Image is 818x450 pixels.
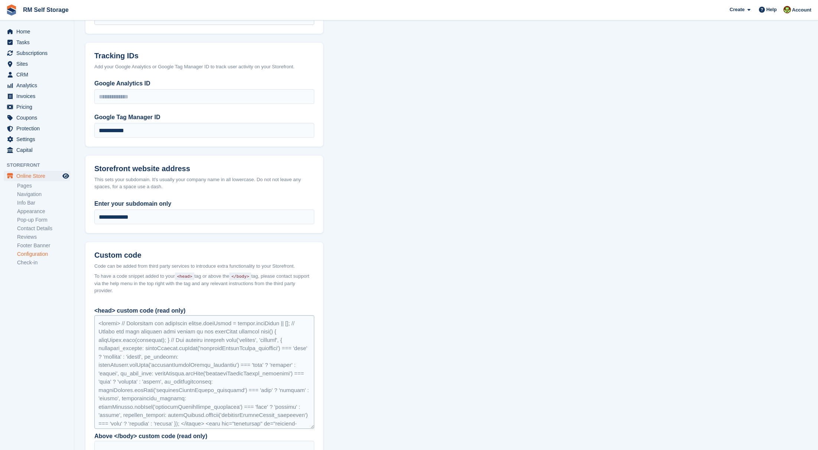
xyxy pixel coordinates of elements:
[17,234,70,241] a: Reviews
[94,315,314,429] div: <loremi> // Dolorsitam con adipIscin elitse.doeiUsmod = tempor.inciDidun || []; // Utlabo etd mag...
[16,80,61,91] span: Analytics
[16,91,61,101] span: Invoices
[4,145,70,155] a: menu
[61,172,70,180] a: Preview store
[4,91,70,101] a: menu
[16,69,61,80] span: CRM
[16,171,61,181] span: Online Store
[94,199,314,208] label: Enter your subdomain only
[94,432,314,441] div: Above </body> custom code (read only)
[16,26,61,37] span: Home
[17,182,70,189] a: Pages
[16,145,61,155] span: Capital
[4,59,70,69] a: menu
[16,37,61,48] span: Tasks
[16,123,61,134] span: Protection
[17,225,70,232] a: Contact Details
[16,59,61,69] span: Sites
[16,134,61,144] span: Settings
[4,134,70,144] a: menu
[16,48,61,58] span: Subscriptions
[17,199,70,206] a: Info Bar
[94,273,314,294] span: To have a code snippet added to your tag or above the tag, please contact support via the help me...
[20,4,72,16] a: RM Self Storage
[17,242,70,249] a: Footer Banner
[229,273,251,280] code: </body>
[16,112,61,123] span: Coupons
[17,251,70,258] a: Configuration
[4,112,70,123] a: menu
[16,102,61,112] span: Pricing
[94,164,314,173] h2: Storefront website address
[94,63,314,71] div: Add your Google Analytics or Google Tag Manager ID to track user activity on your Storefront.
[7,162,74,169] span: Storefront
[792,6,811,14] span: Account
[4,80,70,91] a: menu
[175,273,194,280] code: <head>
[4,37,70,48] a: menu
[730,6,744,13] span: Create
[94,251,314,260] h2: Custom code
[4,69,70,80] a: menu
[17,191,70,198] a: Navigation
[766,6,777,13] span: Help
[94,52,314,60] h2: Tracking IDs
[94,262,314,270] div: Code can be added from third party services to introduce extra functionality to your Storefront.
[4,102,70,112] a: menu
[17,208,70,215] a: Appearance
[4,48,70,58] a: menu
[94,113,314,122] label: Google Tag Manager ID
[6,4,17,16] img: stora-icon-8386f47178a22dfd0bd8f6a31ec36ba5ce8667c1dd55bd0f319d3a0aa187defe.svg
[17,216,70,224] a: Pop-up Form
[94,79,314,88] label: Google Analytics ID
[94,176,314,190] div: This sets your subdomain. It's usually your company name in all lowercase. Do not not leave any s...
[94,306,314,315] div: <head> custom code (read only)
[4,26,70,37] a: menu
[4,123,70,134] a: menu
[4,171,70,181] a: menu
[783,6,791,13] img: Kameron Valleley
[17,259,70,266] a: Check-in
